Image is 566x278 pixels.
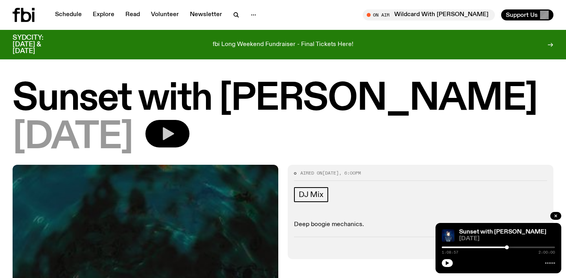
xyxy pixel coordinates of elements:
[363,9,495,20] button: On AirWildcard With [PERSON_NAME]
[213,41,353,48] p: fbi Long Weekend Fundraiser - Final Tickets Here!
[442,250,458,254] span: 1:08:57
[538,250,555,254] span: 2:00:00
[13,81,553,117] h1: Sunset with [PERSON_NAME]
[459,236,555,242] span: [DATE]
[185,9,227,20] a: Newsletter
[299,190,323,199] span: DJ Mix
[459,229,546,235] a: Sunset with [PERSON_NAME]
[13,35,63,55] h3: SYDCITY: [DATE] & [DATE]
[50,9,86,20] a: Schedule
[146,9,184,20] a: Volunteer
[88,9,119,20] a: Explore
[294,221,547,228] p: Deep boogie mechanics.
[13,120,133,155] span: [DATE]
[501,9,553,20] button: Support Us
[322,170,339,176] span: [DATE]
[506,11,538,18] span: Support Us
[339,170,361,176] span: , 6:00pm
[294,187,328,202] a: DJ Mix
[300,170,322,176] span: Aired on
[121,9,145,20] a: Read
